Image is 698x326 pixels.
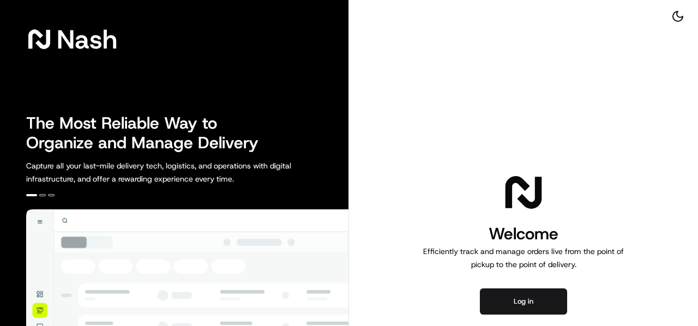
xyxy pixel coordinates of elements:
[480,288,567,315] button: Log in
[419,223,628,245] h1: Welcome
[26,159,340,185] p: Capture all your last-mile delivery tech, logistics, and operations with digital infrastructure, ...
[26,113,270,153] h2: The Most Reliable Way to Organize and Manage Delivery
[57,28,117,50] span: Nash
[419,245,628,271] p: Efficiently track and manage orders live from the point of pickup to the point of delivery.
